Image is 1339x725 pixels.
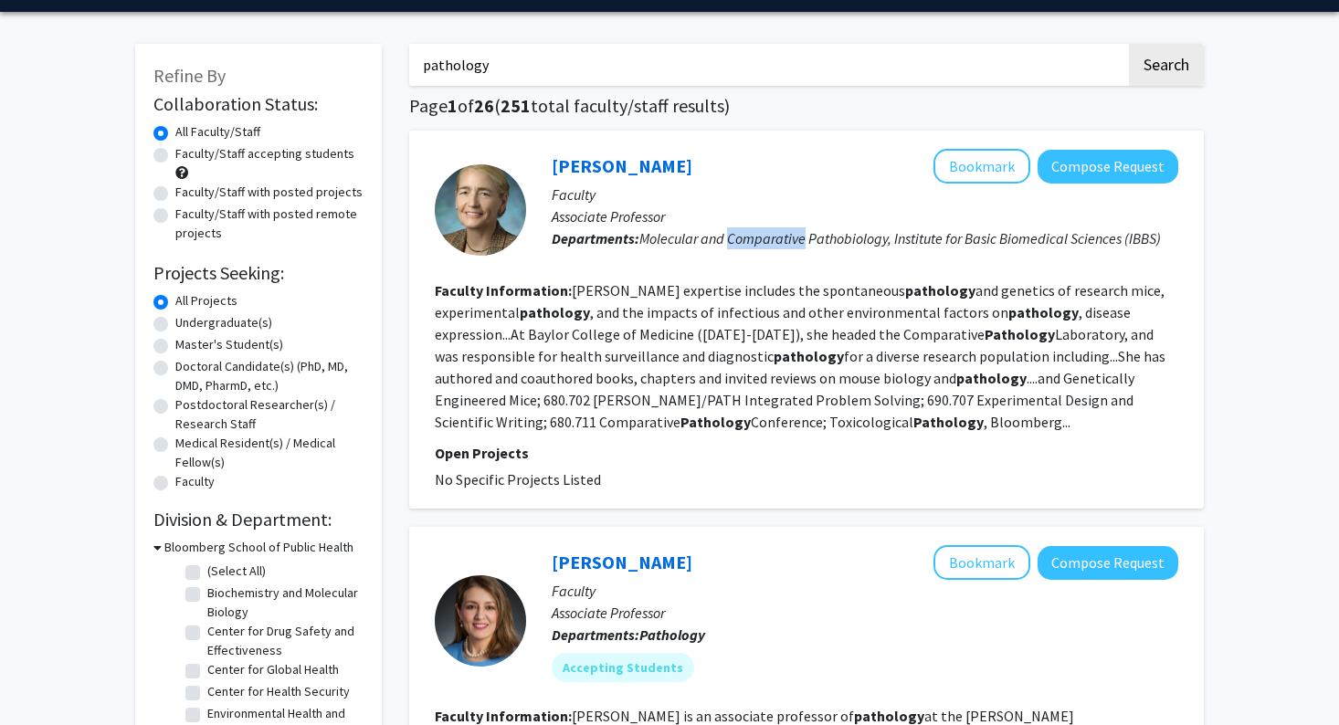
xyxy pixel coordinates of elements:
button: Add Zahra Maleki to Bookmarks [933,545,1030,580]
b: Pathology [985,325,1055,343]
b: Pathology [680,413,751,431]
h2: Projects Seeking: [153,262,364,284]
p: Faculty [552,580,1178,602]
b: pathology [854,707,924,725]
button: Add Cory Brayton to Bookmarks [933,149,1030,184]
label: All Faculty/Staff [175,122,260,142]
h1: Page of ( total faculty/staff results) [409,95,1204,117]
b: Faculty Information: [435,281,572,299]
label: Center for Global Health [207,660,339,679]
label: (Select All) [207,562,266,581]
h3: Bloomberg School of Public Health [164,538,353,557]
b: pathology [956,369,1027,387]
b: Departments: [552,625,639,644]
a: [PERSON_NAME] [552,154,692,177]
a: [PERSON_NAME] [552,551,692,573]
label: Faculty/Staff with posted projects [175,183,363,202]
label: Postdoctoral Researcher(s) / Research Staff [175,395,364,434]
label: Master's Student(s) [175,335,283,354]
span: Molecular and Comparative Pathobiology, Institute for Basic Biomedical Sciences (IBBS) [639,229,1161,247]
label: Center for Health Security [207,682,350,701]
b: pathology [520,303,590,321]
p: Associate Professor [552,602,1178,624]
b: Faculty Information: [435,707,572,725]
label: Medical Resident(s) / Medical Fellow(s) [175,434,364,472]
label: Faculty/Staff with posted remote projects [175,205,364,243]
span: No Specific Projects Listed [435,470,601,489]
fg-read-more: [PERSON_NAME] expertise includes the spontaneous and genetics of research mice, experimental , an... [435,281,1165,431]
button: Compose Request to Cory Brayton [1038,150,1178,184]
p: Associate Professor [552,205,1178,227]
p: Faculty [552,184,1178,205]
p: Open Projects [435,442,1178,464]
label: Center for Drug Safety and Effectiveness [207,622,359,660]
label: Doctoral Candidate(s) (PhD, MD, DMD, PharmD, etc.) [175,357,364,395]
label: Faculty [175,472,215,491]
label: Biochemistry and Molecular Biology [207,583,359,622]
b: pathology [905,281,975,299]
b: pathology [1008,303,1079,321]
input: Search Keywords [409,44,1126,86]
h2: Division & Department: [153,509,364,531]
h2: Collaboration Status: [153,93,364,115]
span: Refine By [153,64,226,87]
b: Pathology [639,625,705,644]
b: Departments: [552,229,639,247]
b: pathology [774,347,844,365]
iframe: Chat [14,643,78,711]
button: Search [1129,44,1204,86]
span: 251 [501,94,531,117]
label: Undergraduate(s) [175,313,272,332]
label: All Projects [175,291,237,310]
span: 1 [448,94,458,117]
mat-chip: Accepting Students [552,653,694,682]
span: 26 [474,94,494,117]
label: Faculty/Staff accepting students [175,144,354,163]
b: Pathology [913,413,984,431]
button: Compose Request to Zahra Maleki [1038,546,1178,580]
